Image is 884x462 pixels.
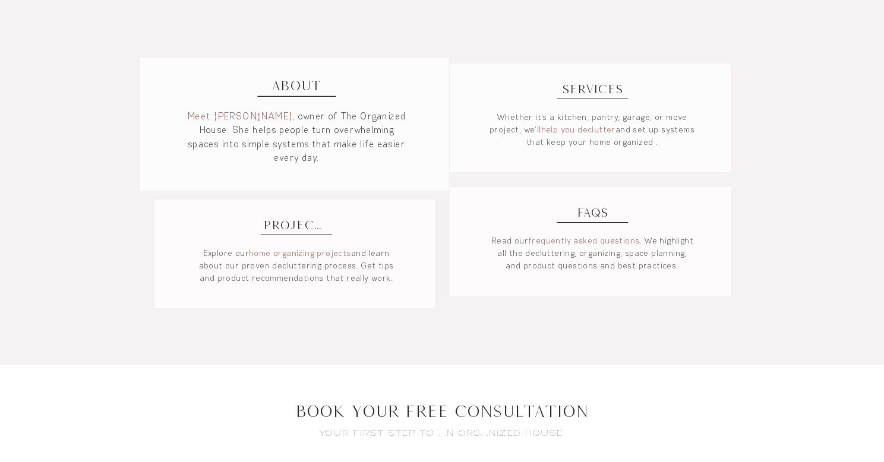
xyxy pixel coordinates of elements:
[204,248,250,258] span: Explore our
[491,235,529,246] span: Read our
[257,74,336,96] a: ABOUT
[188,110,295,122] a: Meet [PERSON_NAME],
[542,124,616,135] a: help you declutter
[200,248,394,283] span: and learn about our proven decluttering process. Get tips and product recommendations that really...
[557,202,628,223] a: FAQS
[188,110,406,163] span: owner of The Organized House. She helps people turn overwhelming spaces into simple systems that ...
[272,77,321,92] span: ABOUT
[250,248,352,258] a: home organizing projects
[498,235,694,271] span: . We highlight all the decluttering, organizing, space planning, and product questions and best p...
[577,205,608,219] span: FAQS
[562,82,623,96] span: SERVICES
[261,214,332,235] a: PROJECTS
[490,112,688,135] a: Whether it’s a kitchen, pantry, garage, or move project, we’ll
[529,235,640,246] a: frequently asked questions
[263,218,330,232] span: PROJECTS
[320,428,564,438] a: YOUR FIRST STEP TO AN ORGANIZED HOUSE
[557,78,628,99] a: SERVICES
[295,402,588,420] a: Book Your Free Consultation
